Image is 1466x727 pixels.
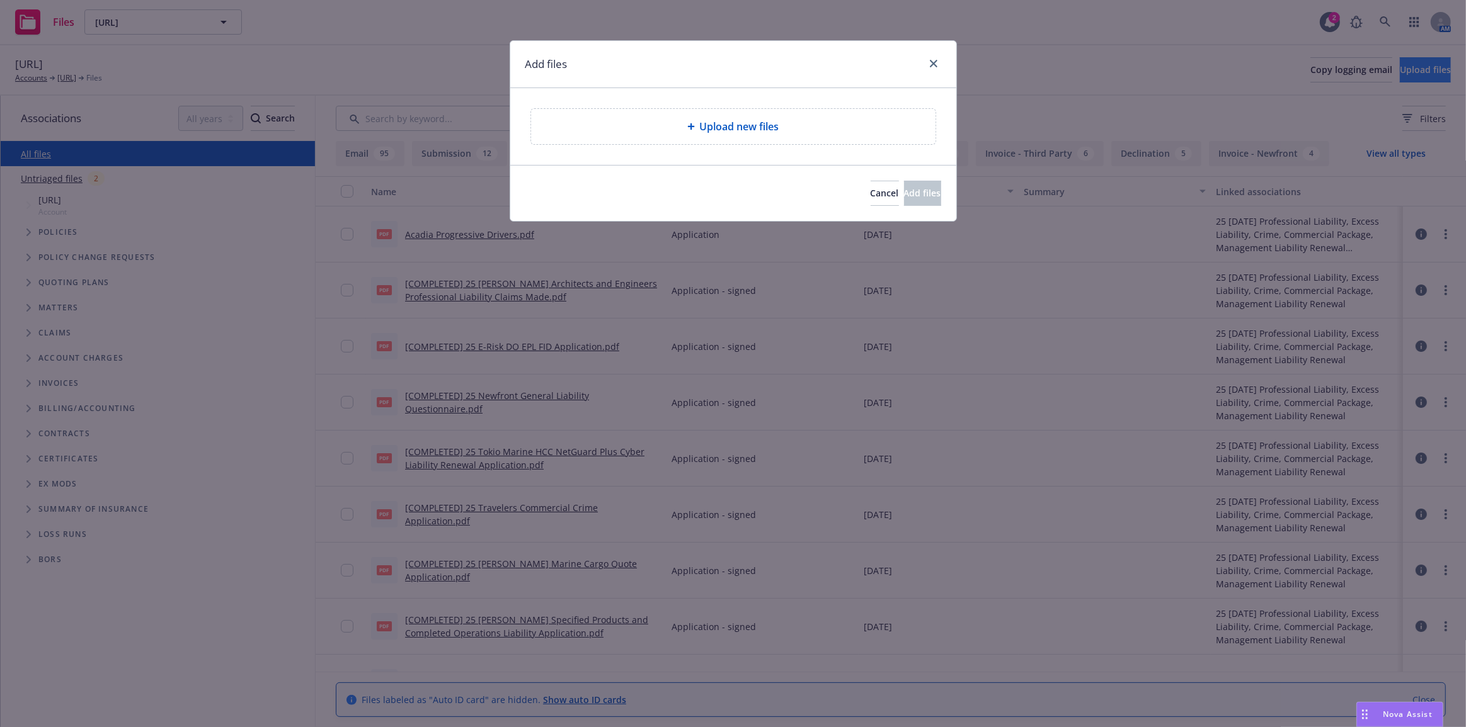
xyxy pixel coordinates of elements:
[530,108,936,145] div: Upload new files
[904,181,941,206] button: Add files
[926,56,941,71] a: close
[525,56,568,72] h1: Add files
[871,187,899,199] span: Cancel
[904,187,941,199] span: Add files
[1357,702,1373,726] div: Drag to move
[1383,709,1433,719] span: Nova Assist
[871,181,899,206] button: Cancel
[1356,702,1443,727] button: Nova Assist
[700,119,779,134] span: Upload new files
